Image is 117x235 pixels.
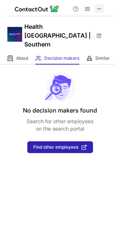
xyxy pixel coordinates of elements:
p: Search for other employees on the search portal [27,118,93,132]
span: About [16,55,28,61]
header: No decision makers found [23,106,97,115]
img: ContactOut v5.3.10 [15,4,59,13]
img: No leads found [44,72,76,101]
span: Similar [95,55,110,61]
span: Find other employees [33,145,78,150]
h1: Health [GEOGRAPHIC_DATA] | Southern [24,22,91,49]
span: Decision makers [44,55,79,61]
button: Find other employees [27,141,93,153]
img: 03ff3e06bdc3464617a305532d4518d5 [7,27,22,42]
